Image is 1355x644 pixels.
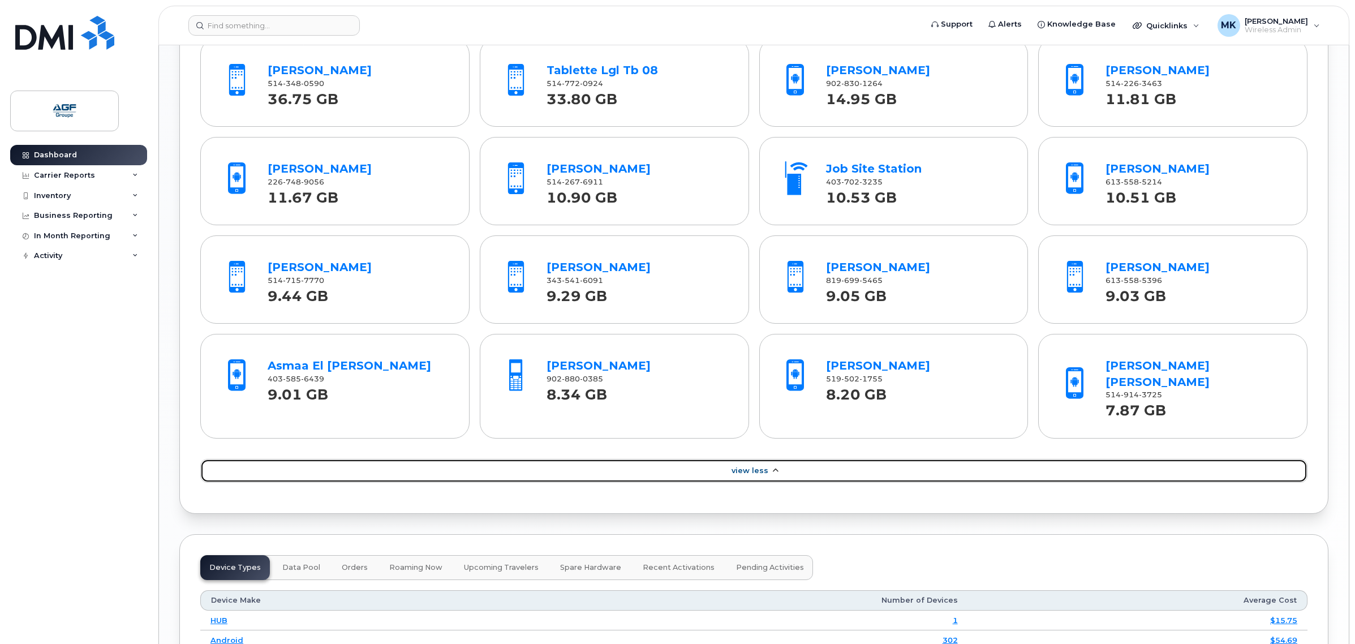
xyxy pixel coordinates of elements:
[1306,595,1347,636] iframe: Messenger Launcher
[1245,16,1308,25] span: [PERSON_NAME]
[1047,19,1116,30] span: Knowledge Base
[1245,25,1308,35] span: Wireless Admin
[826,380,887,403] strong: 8.20 GB
[562,79,580,88] span: 772
[826,84,897,108] strong: 14.95 GB
[841,178,859,186] span: 702
[580,375,603,383] span: 0385
[268,281,328,304] strong: 9.44 GB
[1105,276,1162,285] span: 613
[1139,178,1162,186] span: 5214
[1105,281,1166,304] strong: 9.03 GB
[1270,616,1297,625] a: $15.75
[283,375,301,383] span: 585
[580,79,603,88] span: 0924
[282,563,320,572] span: Data Pool
[998,19,1022,30] span: Alerts
[200,459,1307,483] a: View Less
[547,162,651,175] a: [PERSON_NAME]
[547,380,607,403] strong: 8.34 GB
[1121,390,1139,399] span: 914
[1121,276,1139,285] span: 558
[1030,13,1124,36] a: Knowledge Base
[826,375,883,383] span: 519
[268,375,324,383] span: 403
[826,79,883,88] span: 902
[283,276,301,285] span: 715
[826,281,887,304] strong: 9.05 GB
[826,260,930,274] a: [PERSON_NAME]
[547,260,651,274] a: [PERSON_NAME]
[560,563,621,572] span: Spare Hardware
[841,79,859,88] span: 830
[268,79,324,88] span: 514
[580,178,603,186] span: 6911
[1125,14,1207,37] div: Quicklinks
[1105,390,1162,399] span: 514
[283,79,301,88] span: 348
[1139,390,1162,399] span: 3725
[562,276,580,285] span: 541
[268,63,372,77] a: [PERSON_NAME]
[342,563,368,572] span: Orders
[200,590,524,611] th: Device Make
[301,276,324,285] span: 7770
[826,359,930,372] a: [PERSON_NAME]
[301,375,324,383] span: 6439
[923,13,980,36] a: Support
[547,281,607,304] strong: 9.29 GB
[547,375,603,383] span: 902
[859,79,883,88] span: 1264
[826,183,897,206] strong: 10.53 GB
[1221,19,1236,32] span: MK
[562,375,580,383] span: 880
[1105,63,1210,77] a: [PERSON_NAME]
[547,84,617,108] strong: 33.80 GB
[1105,84,1176,108] strong: 11.81 GB
[1105,183,1176,206] strong: 10.51 GB
[283,178,301,186] span: 748
[268,380,328,403] strong: 9.01 GB
[841,276,859,285] span: 699
[1105,359,1210,389] a: [PERSON_NAME] [PERSON_NAME]
[1139,276,1162,285] span: 5396
[826,162,922,175] a: Job Site Station
[524,590,968,611] th: Number of Devices
[953,616,958,625] a: 1
[826,178,883,186] span: 403
[732,466,768,475] span: View Less
[268,84,338,108] strong: 36.75 GB
[859,178,883,186] span: 3235
[859,375,883,383] span: 1755
[1139,79,1162,88] span: 3463
[562,178,580,186] span: 267
[268,178,324,186] span: 226
[1105,162,1210,175] a: [PERSON_NAME]
[301,178,324,186] span: 9056
[210,616,227,625] a: HUB
[301,79,324,88] span: 0590
[1105,396,1166,419] strong: 7.87 GB
[968,590,1307,611] th: Average Cost
[826,276,883,285] span: 819
[1121,79,1139,88] span: 226
[464,563,539,572] span: Upcoming Travelers
[1105,79,1162,88] span: 514
[547,178,603,186] span: 514
[547,63,658,77] a: Tablette Lgl Tb 08
[188,15,360,36] input: Find something...
[941,19,973,30] span: Support
[268,162,372,175] a: [PERSON_NAME]
[1146,21,1188,30] span: Quicklinks
[1105,260,1210,274] a: [PERSON_NAME]
[826,63,930,77] a: [PERSON_NAME]
[1105,178,1162,186] span: 613
[736,563,804,572] span: Pending Activities
[580,276,603,285] span: 6091
[643,563,715,572] span: Recent Activations
[1121,178,1139,186] span: 558
[547,359,651,372] a: [PERSON_NAME]
[389,563,442,572] span: Roaming Now
[268,359,431,372] a: Asmaa El [PERSON_NAME]
[268,260,372,274] a: [PERSON_NAME]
